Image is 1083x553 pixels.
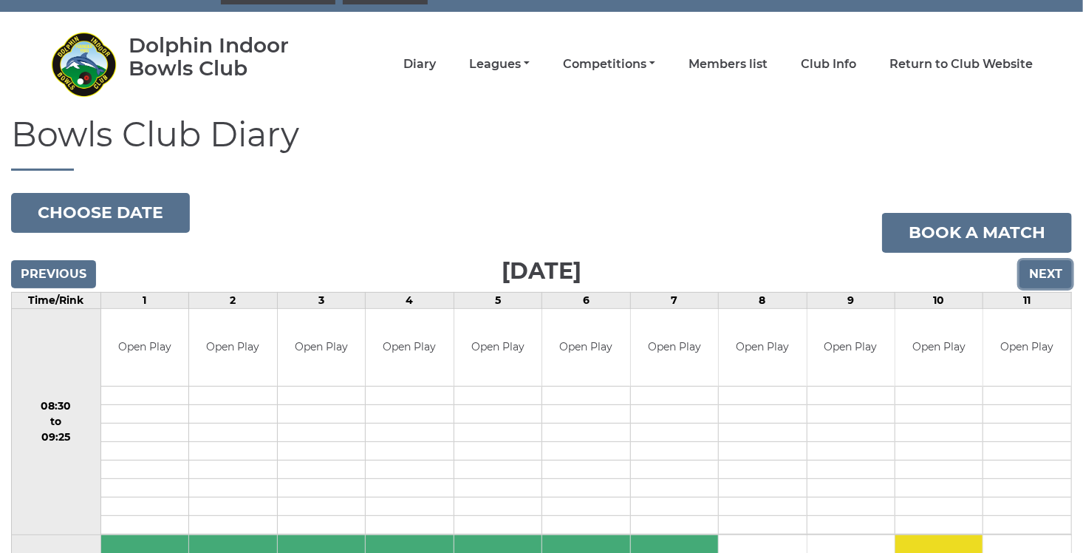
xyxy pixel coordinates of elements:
[719,292,807,308] td: 8
[454,309,541,387] td: Open Play
[542,309,629,387] td: Open Play
[129,34,332,80] div: Dolphin Indoor Bowls Club
[101,309,188,387] td: Open Play
[12,308,101,535] td: 08:30 to 09:25
[11,260,96,288] input: Previous
[631,309,718,387] td: Open Play
[563,56,655,72] a: Competitions
[801,56,856,72] a: Club Info
[403,56,436,72] a: Diary
[189,292,277,308] td: 2
[807,292,895,308] td: 9
[983,309,1071,387] td: Open Play
[366,309,453,387] td: Open Play
[469,56,530,72] a: Leagues
[277,292,365,308] td: 3
[11,116,1072,171] h1: Bowls Club Diary
[719,309,806,387] td: Open Play
[807,309,895,387] td: Open Play
[12,292,101,308] td: Time/Rink
[542,292,630,308] td: 6
[895,309,983,387] td: Open Play
[100,292,188,308] td: 1
[895,292,983,308] td: 10
[689,56,768,72] a: Members list
[278,309,365,387] td: Open Play
[889,56,1033,72] a: Return to Club Website
[454,292,541,308] td: 5
[50,31,117,98] img: Dolphin Indoor Bowls Club
[983,292,1072,308] td: 11
[11,193,190,233] button: Choose date
[366,292,454,308] td: 4
[630,292,718,308] td: 7
[189,309,276,387] td: Open Play
[1019,260,1072,288] input: Next
[882,213,1072,253] a: Book a match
